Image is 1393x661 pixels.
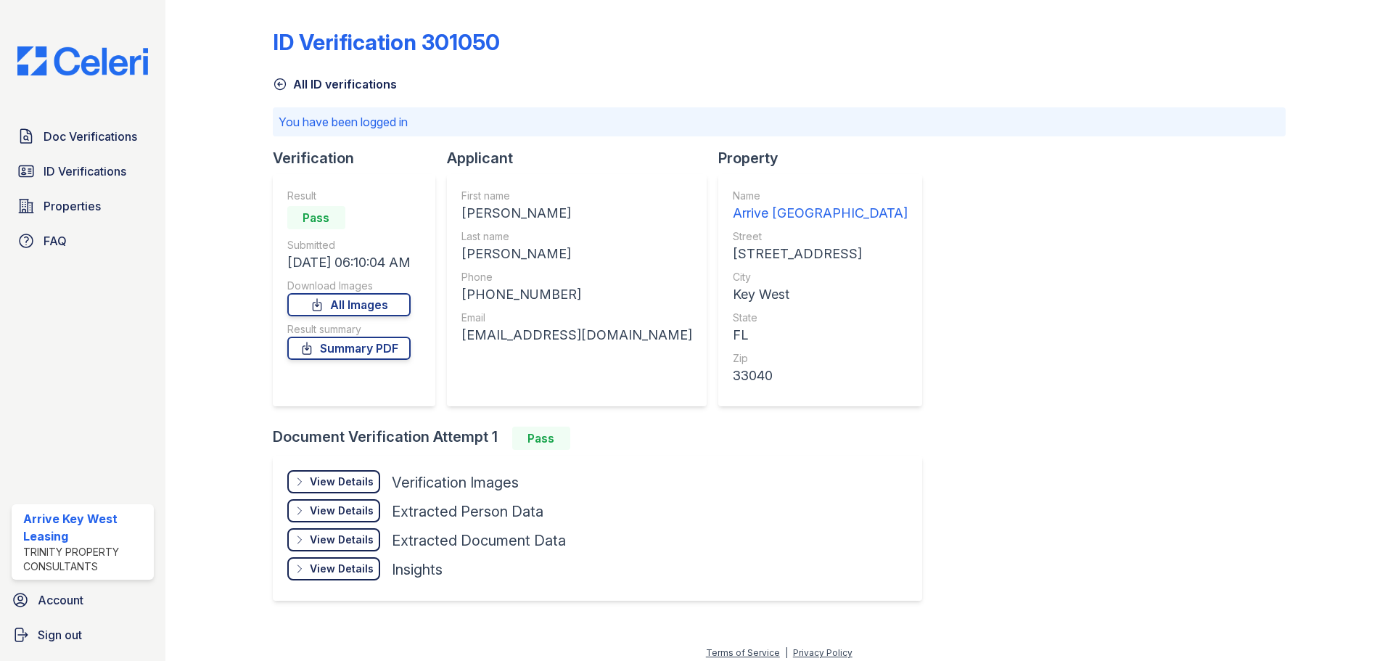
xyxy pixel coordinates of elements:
[273,148,447,168] div: Verification
[287,253,411,273] div: [DATE] 06:10:04 AM
[6,586,160,615] a: Account
[447,148,718,168] div: Applicant
[6,46,160,75] img: CE_Logo_Blue-a8612792a0a2168367f1c8372b55b34899dd931a85d93a1a3d3e32e68fde9ad4.png
[392,530,566,551] div: Extracted Document Data
[733,284,908,305] div: Key West
[287,337,411,360] a: Summary PDF
[287,322,411,337] div: Result summary
[287,189,411,203] div: Result
[392,472,519,493] div: Verification Images
[287,293,411,316] a: All Images
[38,591,83,609] span: Account
[785,647,788,658] div: |
[392,501,543,522] div: Extracted Person Data
[273,29,500,55] div: ID Verification 301050
[12,226,154,255] a: FAQ
[461,189,692,203] div: First name
[287,238,411,253] div: Submitted
[793,647,852,658] a: Privacy Policy
[310,533,374,547] div: View Details
[461,284,692,305] div: [PHONE_NUMBER]
[44,232,67,250] span: FAQ
[310,504,374,518] div: View Details
[733,351,908,366] div: Zip
[733,366,908,386] div: 33040
[310,562,374,576] div: View Details
[461,244,692,264] div: [PERSON_NAME]
[733,189,908,223] a: Name Arrive [GEOGRAPHIC_DATA]
[287,206,345,229] div: Pass
[279,113,1280,131] p: You have been logged in
[461,270,692,284] div: Phone
[733,311,908,325] div: State
[392,559,443,580] div: Insights
[461,325,692,345] div: [EMAIL_ADDRESS][DOMAIN_NAME]
[461,311,692,325] div: Email
[512,427,570,450] div: Pass
[733,244,908,264] div: [STREET_ADDRESS]
[733,325,908,345] div: FL
[44,128,137,145] span: Doc Verifications
[273,427,934,450] div: Document Verification Attempt 1
[706,647,780,658] a: Terms of Service
[273,75,397,93] a: All ID verifications
[23,510,148,545] div: Arrive Key West Leasing
[733,203,908,223] div: Arrive [GEOGRAPHIC_DATA]
[461,229,692,244] div: Last name
[12,157,154,186] a: ID Verifications
[12,122,154,151] a: Doc Verifications
[461,203,692,223] div: [PERSON_NAME]
[287,279,411,293] div: Download Images
[733,189,908,203] div: Name
[733,229,908,244] div: Street
[23,545,148,574] div: Trinity Property Consultants
[12,192,154,221] a: Properties
[718,148,934,168] div: Property
[310,475,374,489] div: View Details
[44,163,126,180] span: ID Verifications
[38,626,82,644] span: Sign out
[44,197,101,215] span: Properties
[733,270,908,284] div: City
[6,620,160,649] a: Sign out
